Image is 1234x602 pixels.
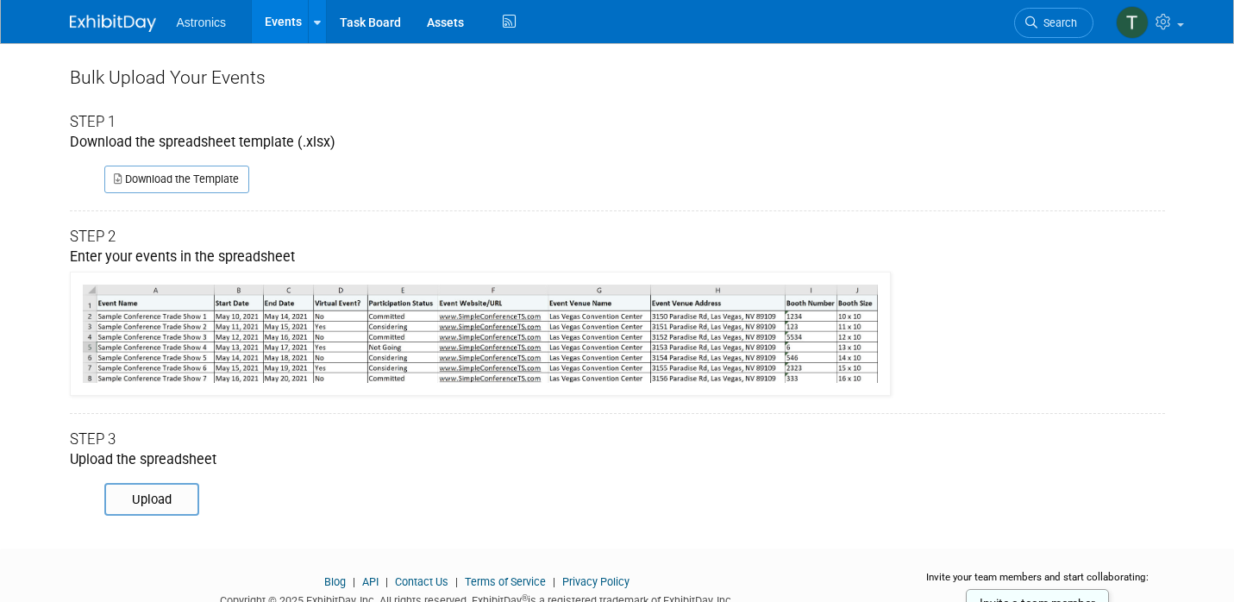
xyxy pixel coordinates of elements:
div: Step 1 [70,112,1165,133]
a: Blog [324,575,346,588]
a: Terms of Service [465,575,546,588]
img: ExhibitDay [70,15,156,32]
a: API [362,575,379,588]
a: Contact Us [395,575,448,588]
span: | [381,575,392,588]
a: Download the Template [104,166,249,193]
div: Invite your team members and start collaborating: [911,570,1165,596]
div: Step 2 [70,227,1165,248]
a: Search [1014,8,1093,38]
span: Astronics [177,16,227,29]
div: Upload the spreadsheet [70,450,1165,470]
a: Privacy Policy [562,575,630,588]
span: | [548,575,560,588]
div: Bulk Upload Your Events [70,65,1165,91]
div: Enter your events in the spreadsheet [70,248,1165,396]
span: Search [1037,16,1077,29]
span: | [451,575,462,588]
span: | [348,575,360,588]
div: Download the spreadsheet template (.xlsx) [70,133,1165,153]
img: Tiffany Branin [1116,6,1149,39]
div: Step 3 [70,430,1165,450]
